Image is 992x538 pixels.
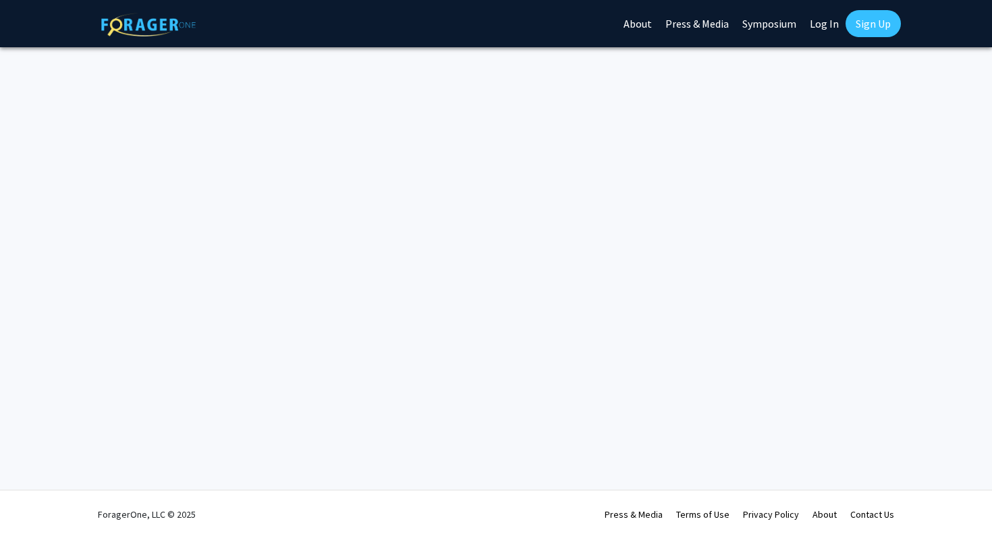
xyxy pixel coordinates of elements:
a: Contact Us [850,508,894,520]
a: Privacy Policy [743,508,799,520]
img: ForagerOne Logo [101,13,196,36]
a: About [812,508,837,520]
a: Press & Media [605,508,663,520]
div: ForagerOne, LLC © 2025 [98,491,196,538]
a: Sign Up [846,10,901,37]
a: Terms of Use [676,508,729,520]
